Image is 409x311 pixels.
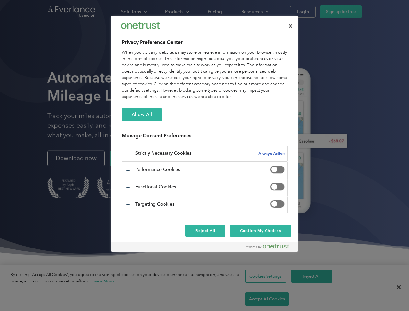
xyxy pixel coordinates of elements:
img: Powered by OneTrust Opens in a new Tab [245,244,289,249]
div: Preference center [111,16,298,252]
img: Everlance [121,22,160,29]
div: Privacy Preference Center [111,16,298,252]
div: Everlance [121,19,160,32]
h3: Manage Consent Preferences [122,132,288,143]
button: Allow All [122,108,162,121]
div: When you visit any website, it may store or retrieve information on your browser, mostly in the f... [122,50,288,100]
button: Close [283,19,298,33]
h2: Privacy Preference Center [122,39,288,46]
button: Reject All [185,225,225,237]
button: Confirm My Choices [230,225,291,237]
a: Powered by OneTrust Opens in a new Tab [245,244,294,252]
